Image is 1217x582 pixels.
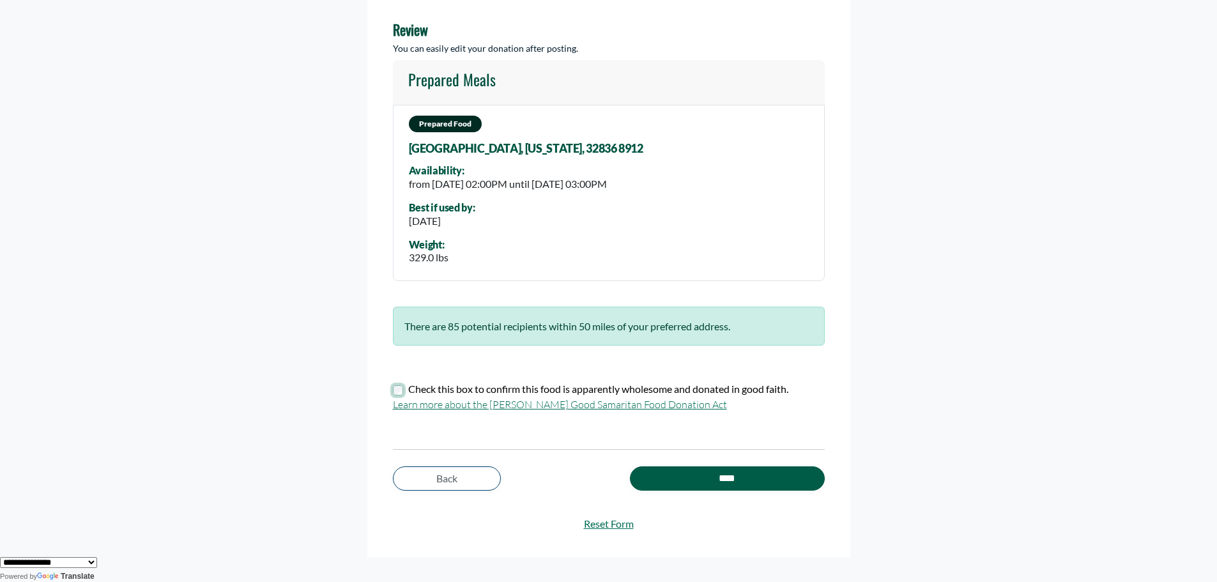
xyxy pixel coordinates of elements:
[409,142,643,155] span: [GEOGRAPHIC_DATA], [US_STATE], 32836 8912
[408,381,788,397] label: Check this box to confirm this food is apparently wholesome and donated in good faith.
[409,213,475,229] div: [DATE]
[393,516,825,532] a: Reset Form
[409,239,448,250] div: Weight:
[409,165,607,176] div: Availability:
[393,307,825,346] div: There are 85 potential recipients within 50 miles of your preferred address.
[409,116,482,132] span: Prepared Food
[393,43,825,54] h5: You can easily edit your donation after posting.
[393,398,727,411] a: Learn more about the [PERSON_NAME] Good Samaritan Food Donation Act
[408,70,496,89] h4: Prepared Meals
[37,572,61,581] img: Google Translate
[409,250,448,265] div: 329.0 lbs
[393,466,501,491] a: Back
[409,176,607,192] div: from [DATE] 02:00PM until [DATE] 03:00PM
[37,572,95,581] a: Translate
[393,21,825,38] h4: Review
[409,202,475,213] div: Best if used by:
